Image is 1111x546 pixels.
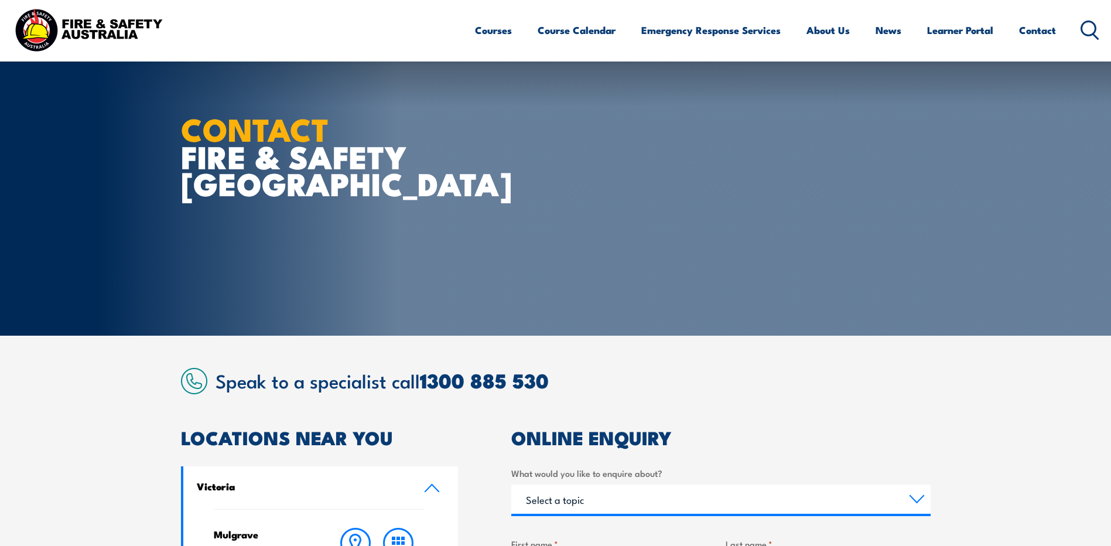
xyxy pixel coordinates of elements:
a: Courses [475,15,512,46]
h2: Speak to a specialist call [216,370,931,391]
a: About Us [806,15,850,46]
strong: CONTACT [181,104,329,152]
a: 1300 885 530 [420,364,549,395]
a: News [876,15,901,46]
a: Emergency Response Services [641,15,781,46]
a: Course Calendar [538,15,616,46]
h2: ONLINE ENQUIRY [511,429,931,445]
h4: Victoria [197,480,406,493]
h2: LOCATIONS NEAR YOU [181,429,459,445]
h1: FIRE & SAFETY [GEOGRAPHIC_DATA] [181,115,470,197]
label: What would you like to enquire about? [511,466,931,480]
a: Learner Portal [927,15,993,46]
a: Victoria [183,466,459,509]
a: Contact [1019,15,1056,46]
h4: Mulgrave [214,528,312,541]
